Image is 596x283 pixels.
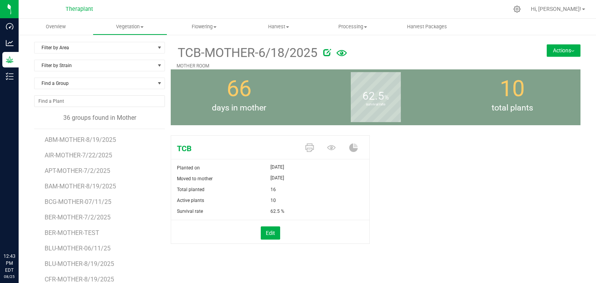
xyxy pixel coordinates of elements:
span: 16 [270,184,276,195]
span: Total planted [177,187,204,192]
a: Harvest Packages [390,19,464,35]
span: Moved to mother [177,176,213,181]
span: 10 [500,76,525,102]
span: TCB [171,143,300,154]
span: BLU-MOTHER-8/19/2025 [45,260,114,267]
button: Actions [547,44,580,57]
inline-svg: Inventory [6,72,14,80]
span: Filter by Area [35,42,155,53]
span: [DATE] [270,162,284,172]
inline-svg: Analytics [6,39,14,47]
span: TCB-MOTHER-6/18/2025 [177,43,317,62]
span: 10 [270,195,276,206]
span: Theraplant [66,6,93,12]
span: Hi, [PERSON_NAME]! [531,6,581,12]
a: Vegetation [93,19,167,35]
iframe: Resource center [8,221,31,244]
input: NO DATA FOUND [35,96,165,107]
span: Harvest Packages [397,23,457,30]
a: Overview [19,19,93,35]
span: select [155,42,165,53]
span: Vegetation [93,23,166,30]
span: Processing [316,23,389,30]
span: Active plants [177,198,204,203]
span: AIR-MOTHER-7/22/2025 [45,152,112,159]
span: Find a Group [35,78,155,89]
p: 12:43 PM EDT [3,253,15,274]
span: Flowering [168,23,241,30]
group-info-box: Days in mother [177,69,301,125]
b: survival rate [351,70,401,139]
span: Planted on [177,165,200,171]
span: ABM-MOTHER-8/19/2025 [45,136,116,143]
span: BCG-MOTHER-07/11/25 [45,198,111,205]
div: 36 groups found in Mother [34,113,165,123]
span: 66 [227,76,251,102]
inline-svg: Dashboard [6,22,14,30]
span: BLU-MOTHER-06/11/25 [45,245,111,252]
span: 62.5 % [270,206,284,217]
a: Flowering [167,19,241,35]
span: APT-MOTHER-7/2/2025 [45,167,110,174]
span: Overview [35,23,76,30]
a: Processing [315,19,390,35]
span: CFR-MOTHER-8/19/2025 [45,276,114,283]
span: Filter by Strain [35,60,155,71]
span: [DATE] [270,173,284,183]
button: Edit [261,226,280,240]
group-info-box: Total number of plants [450,69,575,125]
span: Survival rate [177,209,203,214]
inline-svg: Grow [6,56,14,64]
div: Manage settings [512,5,522,13]
span: Harvest [242,23,315,30]
span: days in mother [171,102,307,114]
span: BER-MOTHER-7/2/2025 [45,214,111,221]
span: BAM-MOTHER-8/19/2025 [45,183,116,190]
p: 08/25 [3,274,15,280]
p: MOTHER ROOM [177,62,506,69]
group-info-box: Survival rate [313,69,438,125]
a: Harvest [241,19,315,35]
span: BER-MOTHER-TEST [45,229,99,236]
span: total plants [444,102,580,114]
